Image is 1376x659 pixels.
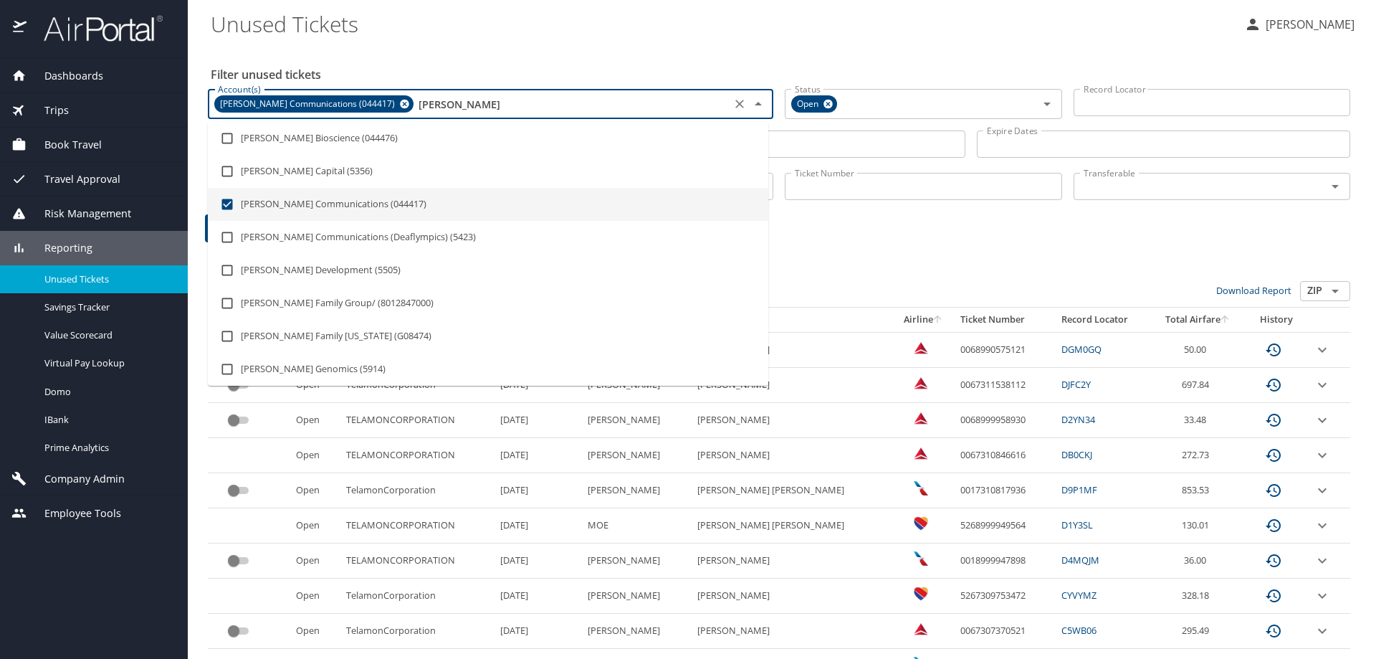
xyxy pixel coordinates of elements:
[1061,343,1102,356] a: DGM0GQ
[791,97,827,112] span: Open
[914,411,928,425] img: Delta Airlines
[692,308,892,332] th: First Name
[692,614,892,649] td: [PERSON_NAME]
[1151,473,1245,508] td: 853.53
[955,332,1056,367] td: 0068990575121
[892,308,955,332] th: Airline
[1151,308,1245,332] th: Total Airfare
[494,403,582,438] td: [DATE]
[27,171,120,187] span: Travel Approval
[1216,284,1291,297] a: Download Report
[1061,483,1097,496] a: D9P1MF
[955,544,1056,579] td: 0018999947898
[955,508,1056,544] td: 5268999949564
[955,438,1056,473] td: 0067310846616
[494,508,582,544] td: [DATE]
[494,614,582,649] td: [DATE]
[208,188,768,221] li: [PERSON_NAME] Communications (044417)
[1151,438,1245,473] td: 272.73
[1151,614,1245,649] td: 295.49
[1314,517,1331,534] button: expand row
[1061,589,1096,602] a: CYVYMZ
[290,579,340,614] td: Open
[955,579,1056,614] td: 5267309753472
[1314,587,1331,605] button: expand row
[208,353,768,386] li: [PERSON_NAME] Genomics (5914)
[955,368,1056,403] td: 0067311538112
[340,544,494,579] td: TELAMONCORPORATION
[582,579,692,614] td: [PERSON_NAME]
[1314,622,1331,640] button: expand row
[692,544,892,579] td: [PERSON_NAME]
[582,403,692,438] td: [PERSON_NAME]
[914,587,928,601] img: Southwest Airlines
[44,441,171,455] span: Prime Analytics
[582,508,692,544] td: MOE
[44,356,171,370] span: Virtual Pay Lookup
[340,403,494,438] td: TELAMONCORPORATION
[582,614,692,649] td: [PERSON_NAME]
[290,544,340,579] td: Open
[1325,176,1345,196] button: Open
[44,413,171,427] span: IBank
[1314,341,1331,359] button: expand row
[914,516,928,531] img: Southwest Airlines
[914,341,928,355] img: Delta Airlines
[27,137,102,153] span: Book Travel
[340,579,494,614] td: TelamonCorporation
[208,320,768,353] li: [PERSON_NAME] Family [US_STATE] (G08474)
[791,95,837,113] div: Open
[692,368,892,403] td: [PERSON_NAME]
[211,63,1353,86] h2: Filter unused tickets
[205,214,252,242] button: Filter
[692,579,892,614] td: [PERSON_NAME]
[914,622,928,636] img: Delta Airlines
[1238,11,1360,37] button: [PERSON_NAME]
[27,68,103,84] span: Dashboards
[933,316,943,325] button: sort
[1151,332,1245,367] td: 50.00
[955,614,1056,649] td: 0067307370521
[494,544,582,579] td: [DATE]
[208,256,1350,281] h3: 15 Results
[44,300,171,314] span: Savings Tracker
[1314,412,1331,429] button: expand row
[582,438,692,473] td: [PERSON_NAME]
[290,403,340,438] td: Open
[28,14,163,42] img: airportal-logo.png
[955,403,1056,438] td: 0068999958930
[290,473,340,508] td: Open
[730,94,750,114] button: Clear
[340,473,494,508] td: TelamonCorporation
[1220,316,1231,325] button: sort
[44,272,171,286] span: Unused Tickets
[1314,482,1331,499] button: expand row
[914,376,928,390] img: Delta Airlines
[748,94,768,114] button: Close
[1151,508,1245,544] td: 130.01
[208,287,768,320] li: [PERSON_NAME] Family Group/ (8012847000)
[208,254,768,287] li: [PERSON_NAME] Development (5505)
[955,473,1056,508] td: 0017310817936
[13,14,28,42] img: icon-airportal.png
[1314,376,1331,394] button: expand row
[44,328,171,342] span: Value Scorecard
[290,438,340,473] td: Open
[208,122,768,155] li: [PERSON_NAME] Bioscience (044476)
[692,473,892,508] td: [PERSON_NAME] [PERSON_NAME]
[1261,16,1354,33] p: [PERSON_NAME]
[914,551,928,566] img: American Airlines
[27,471,125,487] span: Company Admin
[1151,403,1245,438] td: 33.48
[1056,308,1151,332] th: Record Locator
[692,438,892,473] td: [PERSON_NAME]
[494,579,582,614] td: [DATE]
[1061,554,1099,566] a: D4MQJM
[1061,624,1096,637] a: C5WB06
[1151,368,1245,403] td: 697.84
[692,403,892,438] td: [PERSON_NAME]
[27,206,131,222] span: Risk Management
[214,97,403,112] span: [PERSON_NAME] Communications (044417)
[914,481,928,496] img: American Airlines
[1151,544,1245,579] td: 36.00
